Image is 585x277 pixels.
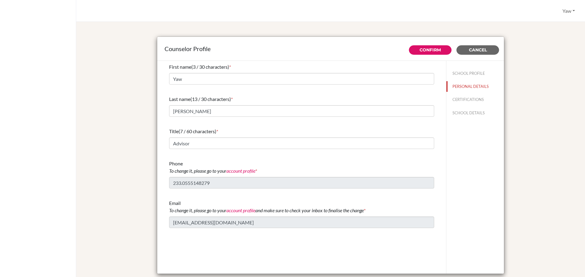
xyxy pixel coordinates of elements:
[165,44,497,53] div: Counselor Profile
[179,128,216,134] span: (7 / 60 characters)
[169,168,255,174] i: To change it, please go to your
[169,96,190,102] span: Last name
[446,68,504,79] button: SCHOOL PROFILE
[226,168,255,174] a: account profile
[190,96,231,102] span: (13 / 30 characters)
[169,161,255,174] span: Phone
[169,128,179,134] span: Title
[446,108,504,118] button: SCHOOL DETAILS
[560,5,578,17] button: Yaw
[446,81,504,92] button: PERSONAL DETAILS
[169,207,364,213] i: To change it, please go to your and make sure to check your inbox to finalise the change
[191,64,229,70] span: (3 / 30 characters)
[226,207,255,213] a: account profile
[169,200,364,213] span: Email
[169,64,191,70] span: First name
[446,94,504,105] button: CERTIFICATIONS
